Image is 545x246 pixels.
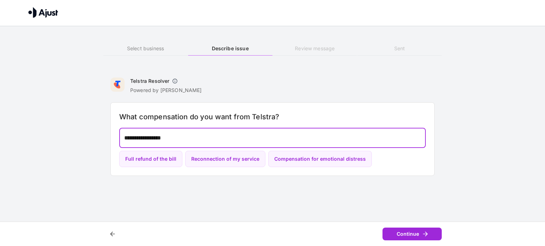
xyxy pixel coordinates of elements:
[188,45,272,52] h6: Describe issue
[119,151,182,167] button: Full refund of the bill
[110,78,125,92] img: Telstra
[130,87,202,94] p: Powered by [PERSON_NAME]
[185,151,265,167] button: Reconnection of my service
[268,151,372,167] button: Compensation for emotional distress
[382,228,442,241] button: Continue
[272,45,357,52] h6: Review message
[28,7,58,18] img: Ajust
[130,78,169,85] h6: Telstra Resolver
[357,45,442,52] h6: Sent
[119,111,426,122] h6: What compensation do you want from Telstra?
[103,45,188,52] h6: Select business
